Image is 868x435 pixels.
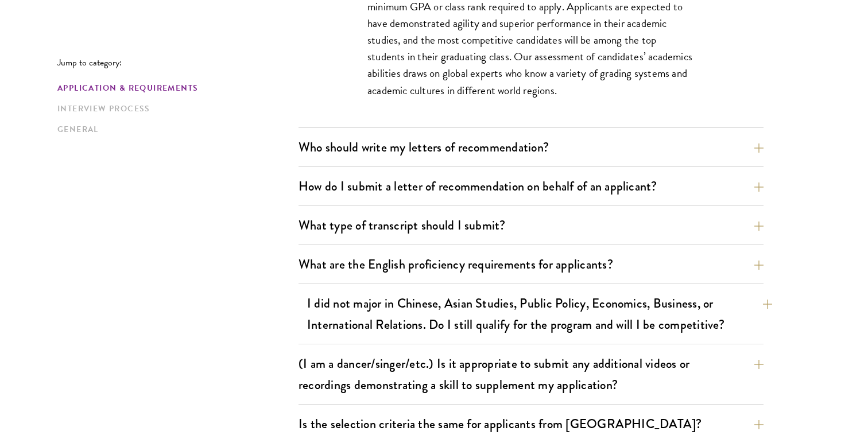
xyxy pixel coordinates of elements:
[299,351,764,398] button: (I am a dancer/singer/etc.) Is it appropriate to submit any additional videos or recordings demon...
[57,123,292,135] a: General
[299,212,764,238] button: What type of transcript should I submit?
[299,134,764,160] button: Who should write my letters of recommendation?
[57,57,299,68] p: Jump to category:
[307,290,772,337] button: I did not major in Chinese, Asian Studies, Public Policy, Economics, Business, or International R...
[57,82,292,94] a: Application & Requirements
[299,173,764,199] button: How do I submit a letter of recommendation on behalf of an applicant?
[299,251,764,277] button: What are the English proficiency requirements for applicants?
[57,103,292,115] a: Interview Process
